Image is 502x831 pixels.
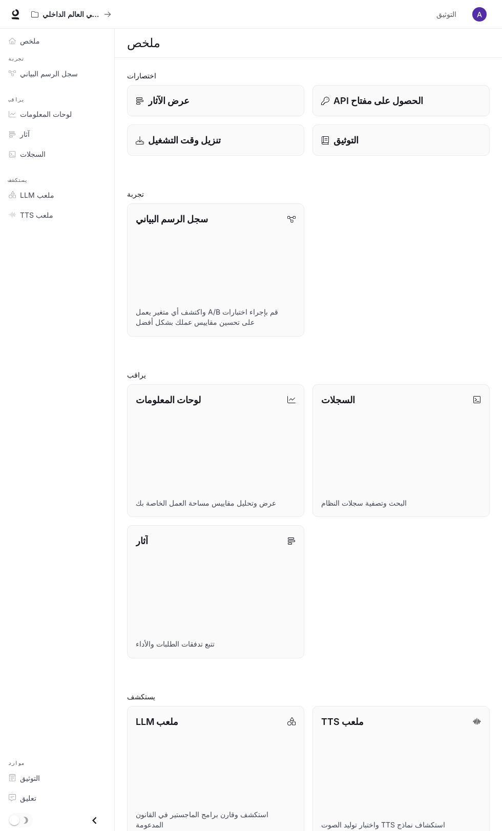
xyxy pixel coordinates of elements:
[321,820,445,829] font: استكشاف نماذج TTS واختبار توليد الصوت
[27,4,116,25] button: جميع مساحات العمل
[127,370,146,379] font: يراقب
[8,55,25,62] font: تجربة
[127,692,155,701] font: يستكشف
[432,4,465,25] a: التوثيق
[8,96,25,103] font: يراقب
[127,85,304,116] a: عرض الآثار
[136,810,268,829] font: استكشف وقارن برامج الماجستير في القانون المدعومة
[9,814,19,825] span: تبديل الوضع الداكن
[127,71,156,80] font: اختصارات
[4,32,110,50] a: ملخص
[469,4,490,25] button: صورة المستخدم الرمزية
[321,394,355,405] font: السجلات
[20,110,72,118] font: لوحات المعلومات
[4,769,110,787] a: التوثيق
[136,394,201,405] font: لوحات المعلومات
[8,760,25,766] font: موارد
[20,36,40,45] font: ملخص
[4,105,110,123] a: لوحات المعلومات
[136,307,278,326] font: قم بإجراء اختبارات A/B واكتشف أي متغير يعمل على تحسين مقاييس عملك بشكل أفضل
[436,10,456,18] font: التوثيق
[312,384,490,517] a: السجلاتالبحث وتصفية سجلات النظام
[43,10,195,18] font: عروض تجريبية للذكاء الاصطناعي في العالم الداخلي
[333,95,423,106] font: الحصول على مفتاح API
[472,7,487,22] img: صورة المستخدم الرمزية
[148,135,221,146] font: تنزيل وقت التشغيل
[20,150,46,158] font: السجلات
[312,85,490,116] button: الحصول على مفتاح API
[127,525,304,658] a: آثارتتبع تدفقات الطلبات والأداء
[8,177,28,183] font: يستكشف
[127,384,304,517] a: لوحات المعلوماتعرض وتحليل مقاييس مساحة العمل الخاصة بك
[4,125,110,143] a: آثار
[136,535,148,546] font: آثار
[148,95,190,106] font: عرض الآثار
[20,191,54,199] font: ملعب LLM
[4,206,110,224] a: ملعب TTS
[127,124,304,156] a: تنزيل وقت التشغيل
[20,794,36,802] font: تعليق
[136,498,276,507] font: عرض وتحليل مقاييس مساحة العمل الخاصة بك
[20,211,53,219] font: ملعب TTS
[136,214,208,224] font: سجل الرسم البياني
[321,716,364,727] font: ملعب TTS
[4,186,110,204] a: ملعب LLM
[4,145,110,163] a: السجلات
[333,135,359,146] font: التوثيق
[4,65,110,82] a: سجل الرسم البياني
[312,124,490,156] a: التوثيق
[127,190,144,198] font: تجربة
[321,498,407,507] font: البحث وتصفية سجلات النظام
[136,716,178,727] font: ملعب LLM
[83,810,106,831] button: إغلاق الدرج
[20,130,30,138] font: آثار
[136,639,215,648] font: تتبع تدفقات الطلبات والأداء
[20,69,78,78] font: سجل الرسم البياني
[20,774,40,782] font: التوثيق
[127,203,304,337] a: سجل الرسم البيانيقم بإجراء اختبارات A/B واكتشف أي متغير يعمل على تحسين مقاييس عملك بشكل أفضل
[4,789,110,807] a: تعليق
[127,35,160,50] font: ملخص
